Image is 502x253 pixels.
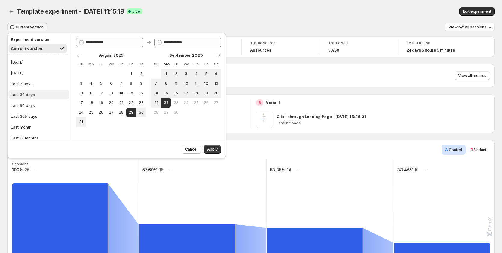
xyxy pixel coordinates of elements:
[250,40,311,53] a: Traffic sourceAll sources
[76,108,86,117] button: Sunday August 24 2025
[129,62,134,67] span: Fr
[171,69,181,79] button: Tuesday September 2 2025
[171,59,181,69] th: Tuesday
[99,62,104,67] span: Tu
[25,167,30,172] text: 26
[171,88,181,98] button: Tuesday September 16 2025
[194,100,199,105] span: 25
[106,88,116,98] button: Wednesday August 13 2025
[211,59,221,69] th: Saturday
[161,108,171,117] button: Monday September 29 2025
[126,79,136,88] button: Friday August 8 2025
[76,88,86,98] button: Sunday August 10 2025
[139,71,144,76] span: 2
[99,110,104,115] span: 26
[204,62,209,67] span: Fr
[184,100,189,105] span: 24
[211,79,221,88] button: Saturday September 13 2025
[173,81,179,86] span: 9
[118,62,124,67] span: Th
[204,71,209,76] span: 5
[11,36,65,42] h2: Experiment version
[88,91,93,95] span: 11
[126,98,136,108] button: Friday August 22 2025
[164,81,169,86] span: 8
[99,100,104,105] span: 19
[129,81,134,86] span: 8
[116,59,126,69] th: Thursday
[151,108,161,117] button: Sunday September 28 2025
[201,59,211,69] th: Friday
[201,79,211,88] button: Friday September 12 2025
[173,91,179,95] span: 16
[191,69,201,79] button: Thursday September 4 2025
[154,110,159,115] span: 28
[151,79,161,88] button: Sunday September 7 2025
[459,7,495,16] button: Edit experiment
[136,88,146,98] button: Saturday August 16 2025
[448,25,486,30] span: View by: All sessions
[161,88,171,98] button: Monday September 15 2025
[151,98,161,108] button: Sunday September 21 2025
[287,167,291,172] text: 14
[109,62,114,67] span: We
[415,167,419,172] text: 10
[181,79,191,88] button: Wednesday September 10 2025
[99,91,104,95] span: 12
[164,62,169,67] span: Mo
[161,79,171,88] button: Monday September 8 2025
[109,100,114,105] span: 20
[171,98,181,108] button: Tuesday September 23 2025
[116,98,126,108] button: Thursday August 21 2025
[250,48,271,53] h4: All sources
[139,91,144,95] span: 16
[328,41,389,45] span: Traffic split
[159,167,164,172] text: 15
[201,69,211,79] button: Friday September 5 2025
[470,147,473,152] span: B
[129,91,134,95] span: 15
[201,98,211,108] button: Friday September 26 2025
[161,69,171,79] button: Monday September 1 2025
[129,71,134,76] span: 1
[88,100,93,105] span: 18
[109,91,114,95] span: 13
[204,81,209,86] span: 12
[133,9,140,14] span: Live
[9,57,69,67] button: [DATE]
[270,167,285,172] text: 53.85%
[171,108,181,117] button: Tuesday September 30 2025
[397,167,414,172] text: 38.46%
[204,145,221,154] button: Apply
[78,91,84,95] span: 10
[78,110,84,115] span: 24
[211,88,221,98] button: Saturday September 20 2025
[164,110,169,115] span: 29
[106,108,116,117] button: Wednesday August 27 2025
[116,79,126,88] button: Thursday August 7 2025
[259,100,261,105] h2: B
[445,147,448,152] span: A
[136,98,146,108] button: Saturday August 23 2025
[266,99,280,105] p: Variant
[277,121,490,126] p: Landing page
[7,7,16,16] button: Back
[126,69,136,79] button: Friday August 1 2025
[191,88,201,98] button: Thursday September 18 2025
[9,122,69,132] button: Last month
[88,62,93,67] span: Mo
[118,91,124,95] span: 14
[86,79,96,88] button: Monday August 4 2025
[173,110,179,115] span: 30
[139,62,144,67] span: Sa
[109,110,114,115] span: 27
[139,100,144,105] span: 23
[86,108,96,117] button: Monday August 25 2025
[96,88,106,98] button: Tuesday August 12 2025
[126,88,136,98] button: Friday August 15 2025
[136,79,146,88] button: Saturday August 9 2025
[458,73,486,78] span: View all metrics
[474,148,486,152] span: Variant
[214,81,219,86] span: 13
[7,23,47,31] button: Current version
